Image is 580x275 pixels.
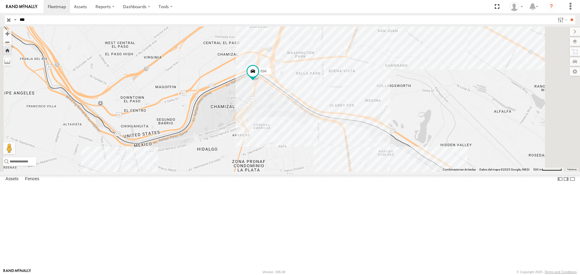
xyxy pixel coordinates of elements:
[3,142,15,154] button: Arrastra al hombrecito al mapa para abrir Street View
[3,269,31,275] a: Visit our Website
[555,15,568,24] label: Search Filter Options
[3,57,11,66] label: Measure
[479,168,530,171] span: Datos del mapa ©2025 Google, INEGI
[3,30,11,38] button: Zoom in
[563,175,569,184] label: Dock Summary Table to the Right
[531,168,564,172] button: Escala del mapa: 500 m por 62 píxeles
[570,67,580,76] label: Map Settings
[13,15,18,24] label: Search Query
[2,175,21,184] label: Assets
[507,2,525,11] div: MANUEL HERNANDEZ
[545,270,577,274] a: Terms and Conditions
[22,175,42,184] label: Fences
[443,168,476,172] button: Combinaciones de teclas
[567,168,577,171] a: Términos (se abre en una nueva pestaña)
[546,2,556,11] i: ?
[263,270,285,274] div: Version: 306.00
[3,46,11,54] button: Zoom Home
[6,5,37,9] img: rand-logo.svg
[569,175,575,184] label: Hide Summary Table
[533,168,542,171] span: 500 m
[517,270,577,274] div: © Copyright 2025 -
[3,38,11,46] button: Zoom out
[557,175,563,184] label: Dock Summary Table to the Left
[261,69,267,74] span: 694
